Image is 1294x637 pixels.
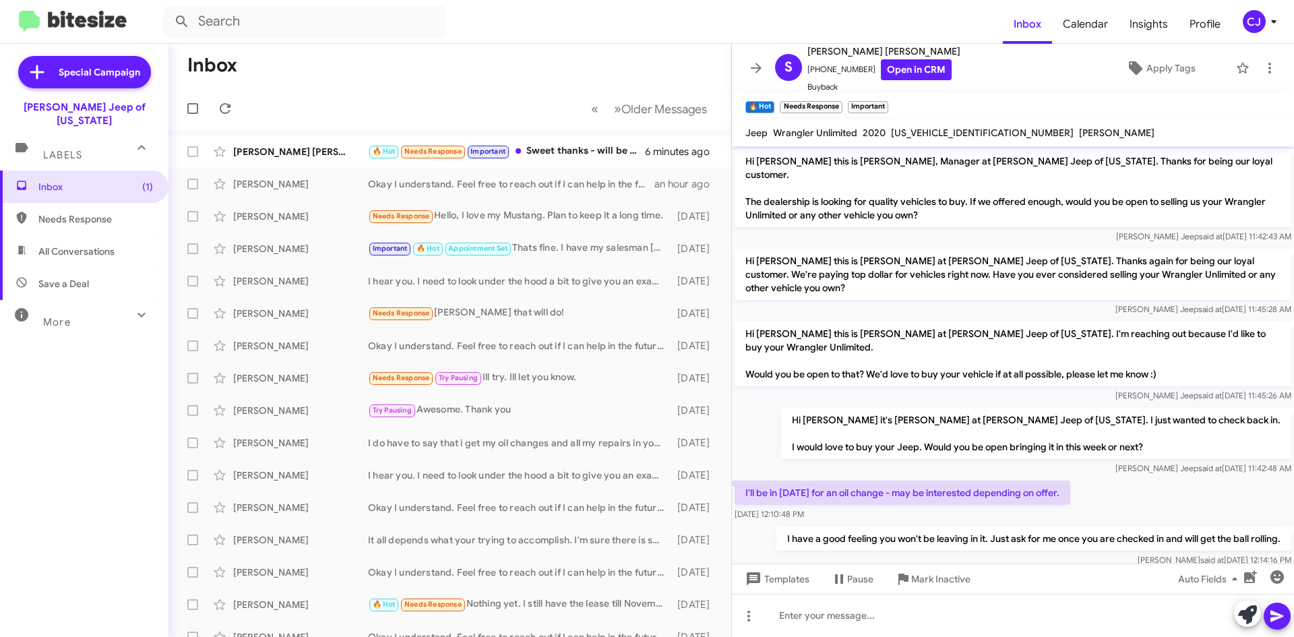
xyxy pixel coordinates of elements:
[1079,127,1154,139] span: [PERSON_NAME]
[373,244,408,253] span: Important
[1115,390,1291,400] span: [PERSON_NAME] Jeep [DATE] 11:45:26 AM
[368,305,671,321] div: [PERSON_NAME] that will do!
[439,373,478,382] span: Try Pausing
[773,127,857,139] span: Wrangler Unlimited
[368,274,671,288] div: I hear you. I need to look under the hood a bit to give you an exact number. It's absolutely wort...
[671,404,720,417] div: [DATE]
[606,95,715,123] button: Next
[807,43,960,59] span: [PERSON_NAME] [PERSON_NAME]
[38,277,89,291] span: Save a Deal
[233,210,368,223] div: [PERSON_NAME]
[671,210,720,223] div: [DATE]
[1178,567,1243,591] span: Auto Fields
[1138,555,1291,565] span: [PERSON_NAME] [DATE] 12:14:16 PM
[368,177,654,191] div: Okay I understand. Feel free to reach out if I can help in the future!👍
[1052,5,1119,44] a: Calendar
[820,567,884,591] button: Pause
[1003,5,1052,44] a: Inbox
[891,127,1074,139] span: [US_VEHICLE_IDENTIFICATION_NUMBER]
[848,101,888,113] small: Important
[38,212,153,226] span: Needs Response
[368,501,671,514] div: Okay I understand. Feel free to reach out if I can help in the future!👍
[591,100,598,117] span: «
[847,567,873,591] span: Pause
[671,566,720,579] div: [DATE]
[233,371,368,385] div: [PERSON_NAME]
[735,149,1291,227] p: Hi [PERSON_NAME] this is [PERSON_NAME], Manager at [PERSON_NAME] Jeep of [US_STATE]. Thanks for b...
[863,127,886,139] span: 2020
[735,481,1070,505] p: I'll be in [DATE] for an oil change - may be interested depending on offer.
[732,567,820,591] button: Templates
[233,533,368,547] div: [PERSON_NAME]
[368,208,671,224] div: Hello, I love my Mustang. Plan to keep it a long time.
[745,101,774,113] small: 🔥 Hot
[671,242,720,255] div: [DATE]
[417,244,439,253] span: 🔥 Hot
[368,597,671,612] div: Nothing yet. I still have the lease till November
[404,600,462,609] span: Needs Response
[1115,304,1291,314] span: [PERSON_NAME] Jeep [DATE] 11:45:28 AM
[373,147,396,156] span: 🔥 Hot
[1198,304,1222,314] span: said at
[233,339,368,353] div: [PERSON_NAME]
[735,322,1291,386] p: Hi [PERSON_NAME] this is [PERSON_NAME] at [PERSON_NAME] Jeep of [US_STATE]. I'm reaching out beca...
[233,598,368,611] div: [PERSON_NAME]
[368,339,671,353] div: Okay I understand. Feel free to reach out if I can help in the future!👍
[1199,231,1223,241] span: said at
[18,56,151,88] a: Special Campaign
[671,274,720,288] div: [DATE]
[368,533,671,547] div: It all depends what your trying to accomplish. I'm sure there is some negative equity so it depen...
[621,102,707,117] span: Older Messages
[43,149,82,161] span: Labels
[781,408,1291,459] p: Hi [PERSON_NAME] it's [PERSON_NAME] at [PERSON_NAME] Jeep of [US_STATE]. I just wanted to check b...
[743,567,809,591] span: Templates
[735,509,804,519] span: [DATE] 12:10:48 PM
[38,245,115,258] span: All Conversations
[671,468,720,482] div: [DATE]
[735,249,1291,300] p: Hi [PERSON_NAME] this is [PERSON_NAME] at [PERSON_NAME] Jeep of [US_STATE]. Thanks again for bein...
[233,242,368,255] div: [PERSON_NAME]
[780,101,842,113] small: Needs Response
[163,5,446,38] input: Search
[1116,231,1291,241] span: [PERSON_NAME] Jeep [DATE] 11:42:43 AM
[1200,555,1224,565] span: said at
[671,533,720,547] div: [DATE]
[368,144,645,159] div: Sweet thanks - will be in by 2 with the title and mats. Also we forgot the jack accessories bag a...
[614,100,621,117] span: »
[373,373,430,382] span: Needs Response
[671,371,720,385] div: [DATE]
[583,95,607,123] button: Previous
[368,566,671,579] div: Okay I understand. Feel free to reach out if I can help in the future!👍
[1198,390,1222,400] span: said at
[373,212,430,220] span: Needs Response
[1231,10,1279,33] button: CJ
[233,145,368,158] div: [PERSON_NAME] [PERSON_NAME]
[1198,463,1222,473] span: said at
[233,501,368,514] div: [PERSON_NAME]
[1115,463,1291,473] span: [PERSON_NAME] Jeep [DATE] 11:42:48 AM
[671,339,720,353] div: [DATE]
[373,600,396,609] span: 🔥 Hot
[470,147,505,156] span: Important
[776,526,1291,551] p: I have a good feeling you won't be leaving in it. Just ask for me once you are checked in and wil...
[1119,5,1179,44] a: Insights
[368,436,671,450] div: I do have to say that i get my oil changes and all my repairs in your service department. They ar...
[1167,567,1254,591] button: Auto Fields
[671,307,720,320] div: [DATE]
[671,501,720,514] div: [DATE]
[233,436,368,450] div: [PERSON_NAME]
[404,147,462,156] span: Needs Response
[645,145,720,158] div: 6 minutes ago
[368,468,671,482] div: I hear you. I need to look under the hood a bit to give you an exact number. It's absolutely wort...
[233,468,368,482] div: [PERSON_NAME]
[745,127,768,139] span: Jeep
[1179,5,1231,44] a: Profile
[671,598,720,611] div: [DATE]
[59,65,140,79] span: Special Campaign
[807,80,960,94] span: Buyback
[881,59,952,80] a: Open in CRM
[373,309,430,317] span: Needs Response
